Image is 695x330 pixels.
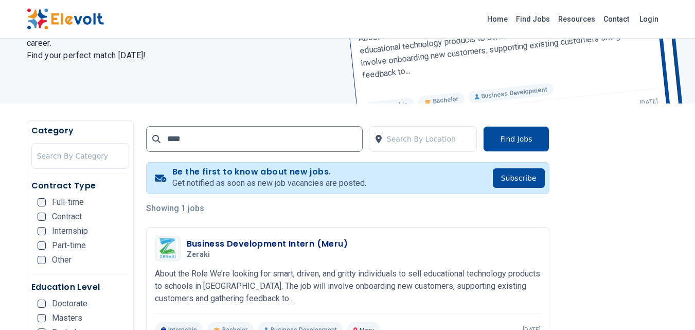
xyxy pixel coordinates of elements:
span: Internship [52,227,88,235]
iframe: Chat Widget [644,281,695,330]
input: Contract [38,213,46,221]
input: Full-time [38,198,46,206]
h5: Education Level [31,281,129,293]
button: Find Jobs [483,126,549,152]
input: Doctorate [38,300,46,308]
a: Find Jobs [512,11,554,27]
span: Zeraki [187,250,210,259]
p: Get notified as soon as new job vacancies are posted. [172,177,366,189]
input: Other [38,256,46,264]
h5: Contract Type [31,180,129,192]
a: Login [633,9,665,29]
h2: Explore exciting roles with leading companies and take the next big step in your career. Find you... [27,25,335,62]
h4: Be the first to know about new jobs. [172,167,366,177]
input: Internship [38,227,46,235]
span: Full-time [52,198,84,206]
a: Resources [554,11,599,27]
p: About the Role We’re looking for smart, driven, and gritty individuals to sell educational techno... [155,268,541,305]
img: Zeraki [157,238,178,259]
h5: Category [31,125,129,137]
button: Subscribe [493,168,545,188]
span: Doctorate [52,300,87,308]
span: Part-time [52,241,86,250]
p: Showing 1 jobs [146,202,549,215]
span: Contract [52,213,82,221]
span: Masters [52,314,82,322]
input: Part-time [38,241,46,250]
img: Elevolt [27,8,104,30]
h3: Business Development Intern (Meru) [187,238,348,250]
input: Masters [38,314,46,322]
span: Other [52,256,72,264]
a: Contact [599,11,633,27]
a: Home [483,11,512,27]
